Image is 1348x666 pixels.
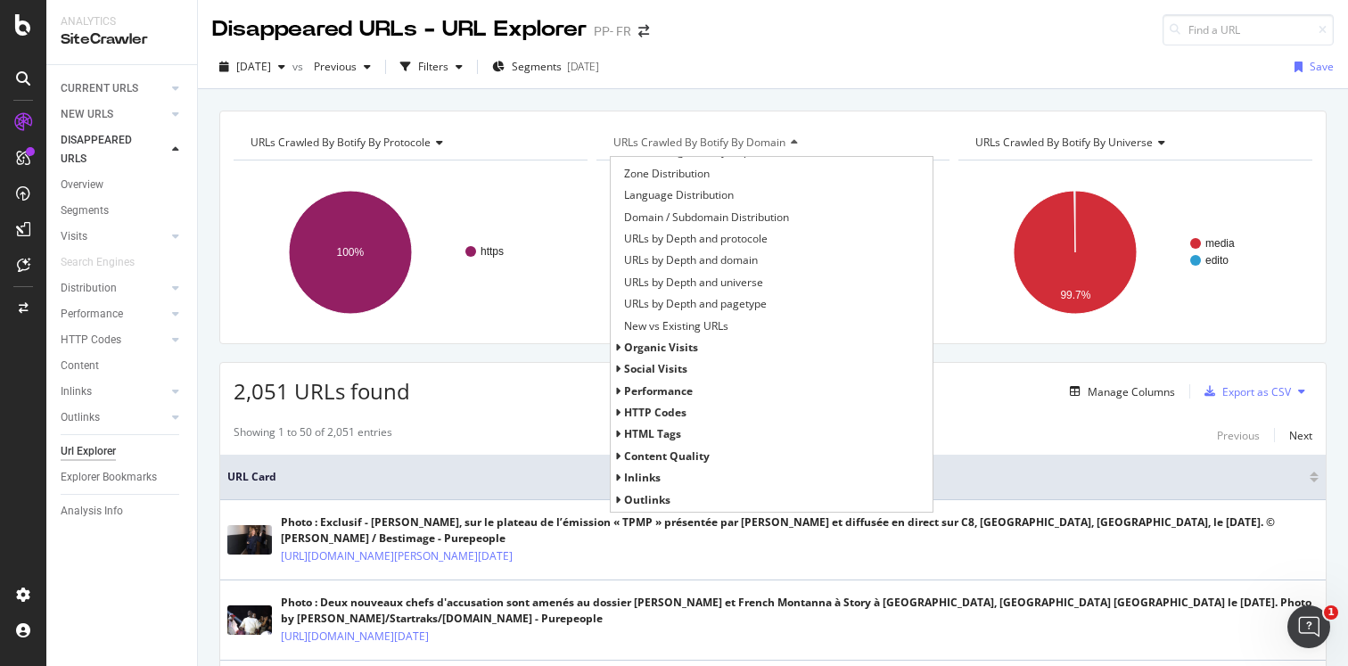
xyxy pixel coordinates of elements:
[624,470,661,485] span: Inlinks
[1205,237,1235,250] text: media
[61,105,167,124] a: NEW URLS
[61,442,116,461] div: Url Explorer
[594,22,631,40] div: PP- FR
[1163,14,1334,45] input: Find a URL
[247,128,571,157] h4: URLs Crawled By Botify By protocole
[1088,384,1175,399] div: Manage Columns
[61,227,87,246] div: Visits
[624,383,693,399] span: Performance
[1197,377,1291,406] button: Export as CSV
[236,59,271,74] span: 2025 Sep. 16th
[234,175,588,330] svg: A chart.
[1222,384,1291,399] div: Export as CSV
[61,357,99,375] div: Content
[61,382,92,401] div: Inlinks
[281,514,1319,547] div: Photo : Exclusif - [PERSON_NAME], sur le plateau de l’émission « TPMP » présentée par [PERSON_NAM...
[212,14,587,45] div: Disappeared URLs - URL Explorer
[975,135,1153,150] span: URLs Crawled By Botify By universe
[485,53,606,81] button: Segments[DATE]
[307,53,378,81] button: Previous
[227,469,1305,485] span: URL Card
[624,230,768,248] span: URLs by Depth and protocole
[624,186,734,204] span: Language Distribution
[1324,605,1338,620] span: 1
[61,357,185,375] a: Content
[481,245,504,258] text: https
[1063,381,1175,402] button: Manage Columns
[613,135,785,150] span: URLs Crawled By Botify By domain
[624,274,763,292] span: URLs by Depth and universe
[251,135,431,150] span: URLs Crawled By Botify By protocole
[1061,289,1091,301] text: 99.7%
[61,29,183,50] div: SiteCrawler
[958,175,1312,330] svg: A chart.
[624,426,681,441] span: HTML Tags
[281,547,513,565] a: [URL][DOMAIN_NAME][PERSON_NAME][DATE]
[61,176,103,194] div: Overview
[61,253,135,272] div: Search Engines
[61,502,123,521] div: Analysis Info
[624,295,767,313] span: URLs by Depth and pagetype
[61,305,123,324] div: Performance
[292,59,307,74] span: vs
[281,628,429,645] a: [URL][DOMAIN_NAME][DATE]
[234,424,392,446] div: Showing 1 to 50 of 2,051 entries
[61,331,167,349] a: HTTP Codes
[1287,53,1334,81] button: Save
[61,131,167,169] a: DISAPPEARED URLS
[61,468,157,487] div: Explorer Bookmarks
[624,340,698,355] span: organic Visits
[307,59,357,74] span: Previous
[1310,59,1334,74] div: Save
[1287,605,1330,648] iframe: Intercom live chat
[61,502,185,521] a: Analysis Info
[281,595,1319,627] div: Photo : Deux nouveaux chefs d'accusation sont amenés au dossier [PERSON_NAME] et French Montanna ...
[1217,428,1260,443] div: Previous
[61,468,185,487] a: Explorer Bookmarks
[61,201,185,220] a: Segments
[61,408,100,427] div: Outlinks
[624,165,710,183] span: Zone Distribution
[393,53,470,81] button: Filters
[624,448,710,464] span: Content Quality
[61,79,167,98] a: CURRENT URLS
[624,317,728,335] span: New vs Existing URLs
[1289,424,1312,446] button: Next
[337,246,365,259] text: 100%
[61,131,151,169] div: DISAPPEARED URLS
[227,525,272,555] img: main image
[61,79,138,98] div: CURRENT URLS
[1289,428,1312,443] div: Next
[624,251,758,269] span: URLs by Depth and domain
[61,331,121,349] div: HTTP Codes
[61,382,167,401] a: Inlinks
[1217,424,1260,446] button: Previous
[1205,254,1229,267] text: edito
[596,175,950,330] svg: A chart.
[61,227,167,246] a: Visits
[61,279,167,298] a: Distribution
[61,253,152,272] a: Search Engines
[418,59,448,74] div: Filters
[610,128,934,157] h4: URLs Crawled By Botify By domain
[61,442,185,461] a: Url Explorer
[624,361,687,376] span: social Visits
[61,408,167,427] a: Outlinks
[624,492,670,507] span: Outlinks
[624,405,686,420] span: HTTP Codes
[624,209,789,226] span: Domain / Subdomain Distribution
[61,305,167,324] a: Performance
[512,59,562,74] span: Segments
[972,128,1296,157] h4: URLs Crawled By Botify By universe
[61,279,117,298] div: Distribution
[61,176,185,194] a: Overview
[227,605,272,635] img: main image
[234,376,410,406] span: 2,051 URLs found
[212,53,292,81] button: [DATE]
[638,25,649,37] div: arrow-right-arrow-left
[61,14,183,29] div: Analytics
[61,201,109,220] div: Segments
